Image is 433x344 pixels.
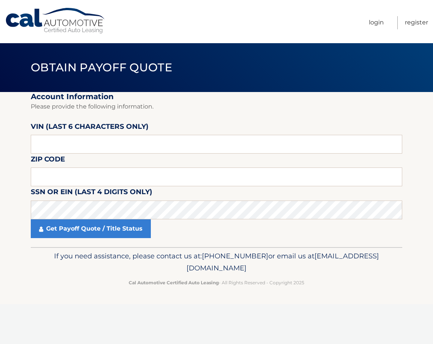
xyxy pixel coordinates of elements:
p: If you need assistance, please contact us at: or email us at [36,250,397,274]
h2: Account Information [31,92,402,101]
label: Zip Code [31,154,65,167]
a: Cal Automotive [5,8,106,34]
span: Obtain Payoff Quote [31,60,172,74]
a: Register [405,16,428,29]
p: - All Rights Reserved - Copyright 2025 [36,279,397,287]
a: Login [369,16,384,29]
label: SSN or EIN (last 4 digits only) [31,186,152,200]
label: VIN (last 6 characters only) [31,121,149,135]
p: Please provide the following information. [31,101,402,112]
strong: Cal Automotive Certified Auto Leasing [129,280,219,285]
a: Get Payoff Quote / Title Status [31,219,151,238]
span: [PHONE_NUMBER] [202,252,268,260]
